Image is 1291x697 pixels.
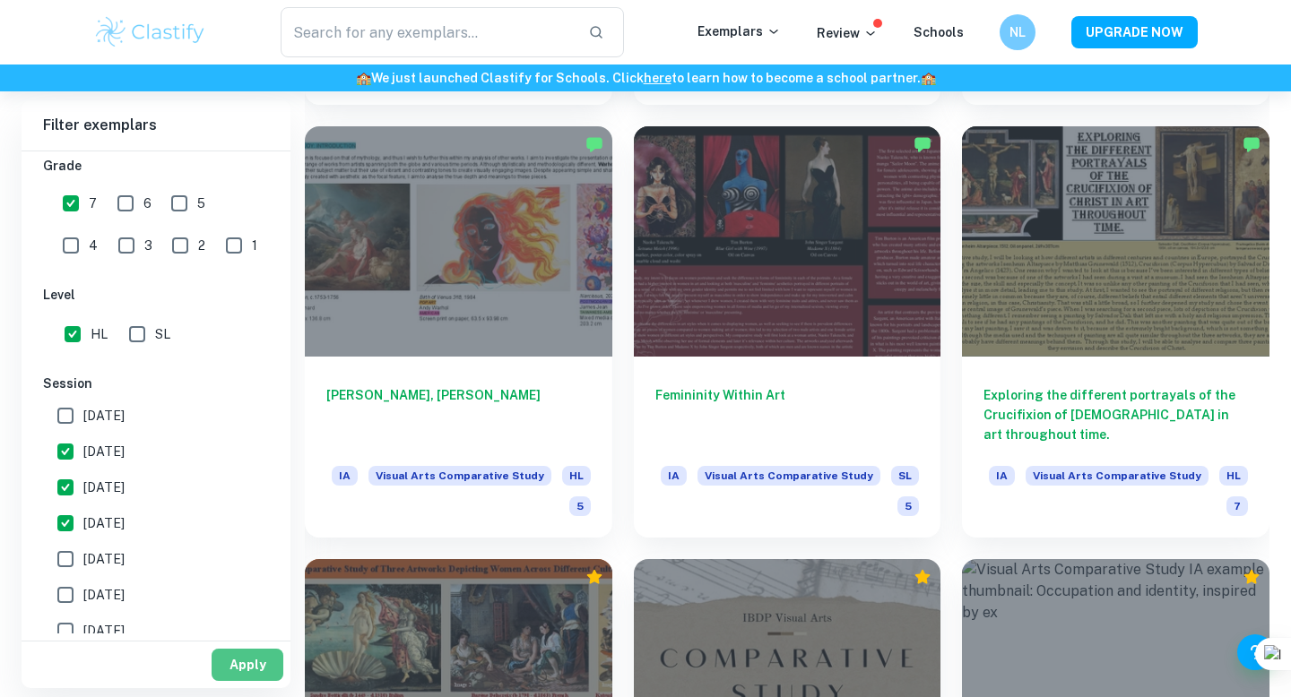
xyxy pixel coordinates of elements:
span: [DATE] [83,621,125,641]
span: SL [891,466,919,486]
span: SL [155,324,170,344]
span: HL [91,324,108,344]
a: Femininity Within ArtIAVisual Arts Comparative StudySL5 [634,126,941,538]
span: 5 [569,496,591,516]
div: Premium [1243,568,1261,586]
span: 7 [89,194,97,213]
a: [PERSON_NAME], [PERSON_NAME]IAVisual Arts Comparative StudyHL5 [305,126,612,538]
span: 5 [897,496,919,516]
img: Marked [1243,135,1261,153]
a: Exploring the different portrayals of the Crucifixion of [DEMOGRAPHIC_DATA] in art throughout tim... [962,126,1269,538]
span: HL [562,466,591,486]
h6: Exploring the different portrayals of the Crucifixion of [DEMOGRAPHIC_DATA] in art throughout time. [983,385,1248,444]
span: [DATE] [83,585,125,605]
img: Marked [585,135,603,153]
span: Visual Arts Comparative Study [1026,466,1209,486]
h6: Grade [43,156,269,176]
span: 5 [197,194,205,213]
span: Visual Arts Comparative Study [697,466,880,486]
div: Premium [585,568,603,586]
img: Clastify logo [93,14,207,50]
span: IA [332,466,358,486]
button: Apply [212,649,283,681]
input: Search for any exemplars... [281,7,574,57]
h6: We just launched Clastify for Schools. Click to learn how to become a school partner. [4,68,1287,88]
button: UPGRADE NOW [1071,16,1198,48]
span: [DATE] [83,406,125,426]
span: 7 [1226,496,1248,516]
span: [DATE] [83,513,125,533]
span: 🏫 [356,71,371,85]
span: 2 [198,236,205,255]
h6: Filter exemplars [22,100,290,151]
span: 1 [252,236,257,255]
h6: Session [43,374,269,393]
h6: NL [1008,22,1028,42]
img: Marked [914,135,931,153]
button: NL [1000,14,1035,50]
span: 🏫 [921,71,936,85]
span: 3 [144,236,152,255]
div: Premium [914,568,931,586]
span: Visual Arts Comparative Study [368,466,551,486]
span: 6 [143,194,152,213]
span: [DATE] [83,549,125,569]
p: Exemplars [697,22,781,41]
p: Review [817,23,878,43]
span: [DATE] [83,442,125,461]
a: Schools [914,25,964,39]
span: 4 [89,236,98,255]
span: IA [989,466,1015,486]
h6: Level [43,285,269,305]
h6: Femininity Within Art [655,385,920,444]
button: Help and Feedback [1237,634,1273,670]
span: IA [661,466,687,486]
a: here [644,71,671,85]
span: HL [1219,466,1248,486]
span: [DATE] [83,478,125,497]
h6: [PERSON_NAME], [PERSON_NAME] [326,385,591,444]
